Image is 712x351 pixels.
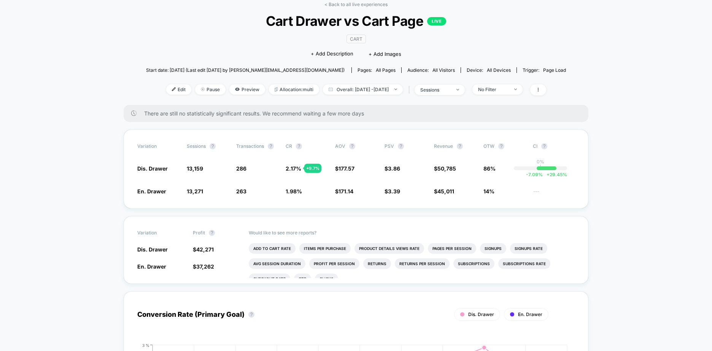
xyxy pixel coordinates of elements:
span: PSV [385,143,394,149]
span: 50,785 [437,165,456,172]
span: 1.98 % [286,188,302,194]
span: $ [335,188,353,194]
div: Trigger: [523,67,566,73]
span: 171.14 [339,188,353,194]
span: $ [434,165,456,172]
span: --- [533,189,575,195]
button: ? [268,143,274,149]
span: 37,262 [196,263,214,270]
span: 45,011 [437,188,454,194]
div: Audience: [407,67,455,73]
li: Items Per Purchase [299,243,351,254]
li: Avg Session Duration [249,258,305,269]
a: < Back to all live experiences [324,2,388,7]
span: 13,159 [187,165,203,172]
span: Revenue [434,143,453,149]
p: Would like to see more reports? [249,230,575,236]
span: $ [434,188,454,194]
span: 13,271 [187,188,203,194]
span: 3.86 [388,165,400,172]
span: 263 [236,188,246,194]
span: OTW [483,143,525,149]
span: $ [385,188,400,194]
img: edit [172,87,176,91]
span: Cart Drawer vs Cart Page [167,13,545,29]
span: Dis. Drawer [468,311,494,317]
span: + Add Description [311,50,353,58]
p: 0% [537,159,544,164]
span: Transactions [236,143,264,149]
span: Start date: [DATE] (Last edit [DATE] by [PERSON_NAME][EMAIL_ADDRESS][DOMAIN_NAME]) [146,67,345,73]
button: ? [457,143,463,149]
button: ? [349,143,355,149]
button: ? [209,230,215,236]
img: rebalance [275,87,278,92]
span: 177.57 [339,165,354,172]
span: Variation [137,143,179,149]
li: Returns [363,258,391,269]
span: 3.39 [388,188,400,194]
span: | [407,84,415,95]
li: Checkout Rate [249,274,290,284]
span: There are still no statistically significant results. We recommend waiting a few more days [144,110,573,117]
span: Overall: [DATE] - [DATE] [323,84,403,95]
span: CI [533,143,575,149]
div: + 9.7 % [304,164,321,173]
button: ? [210,143,216,149]
li: Subscriptions Rate [498,258,550,269]
span: 14% [483,188,494,194]
span: 29.45 % [543,172,567,177]
span: $ [335,165,354,172]
li: Subscriptions [453,258,494,269]
span: Dis. Drawer [137,246,168,253]
li: Clicks [315,274,338,284]
span: En. Drawer [137,188,166,194]
span: Page Load [543,67,566,73]
span: Sessions [187,143,206,149]
span: + [547,172,550,177]
button: ? [498,143,504,149]
p: LIVE [427,17,446,25]
img: end [514,89,517,90]
div: Pages: [358,67,396,73]
span: CART [346,35,366,43]
span: + Add Images [369,51,401,57]
div: No Filter [478,87,509,92]
li: Signups Rate [510,243,547,254]
img: end [394,89,397,90]
span: $ [385,165,400,172]
span: Profit [193,230,205,236]
li: Returns Per Session [395,258,450,269]
button: ? [248,311,254,318]
span: Allocation: multi [269,84,319,95]
span: 86% [483,165,496,172]
tspan: 3 % [142,343,149,347]
img: end [456,89,459,90]
li: Add To Cart Rate [249,243,296,254]
img: calendar [329,87,333,91]
li: Signups [480,243,506,254]
li: Product Details Views Rate [354,243,424,254]
span: Variation [137,230,179,236]
div: sessions [420,87,451,93]
img: end [201,87,205,91]
span: All Visitors [432,67,455,73]
span: Pause [195,84,226,95]
span: Edit [166,84,191,95]
span: $ [193,246,214,253]
span: $ [193,263,214,270]
span: 2.17 % [286,165,301,172]
span: -7.09 % [526,172,543,177]
span: all pages [376,67,396,73]
span: Preview [229,84,265,95]
button: ? [296,143,302,149]
span: En. Drawer [137,263,166,270]
span: Device: [461,67,517,73]
li: Pages Per Session [428,243,476,254]
span: 286 [236,165,246,172]
span: AOV [335,143,345,149]
span: all devices [487,67,511,73]
li: Profit Per Session [309,258,359,269]
li: Ctr [294,274,311,284]
p: | [540,164,541,170]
